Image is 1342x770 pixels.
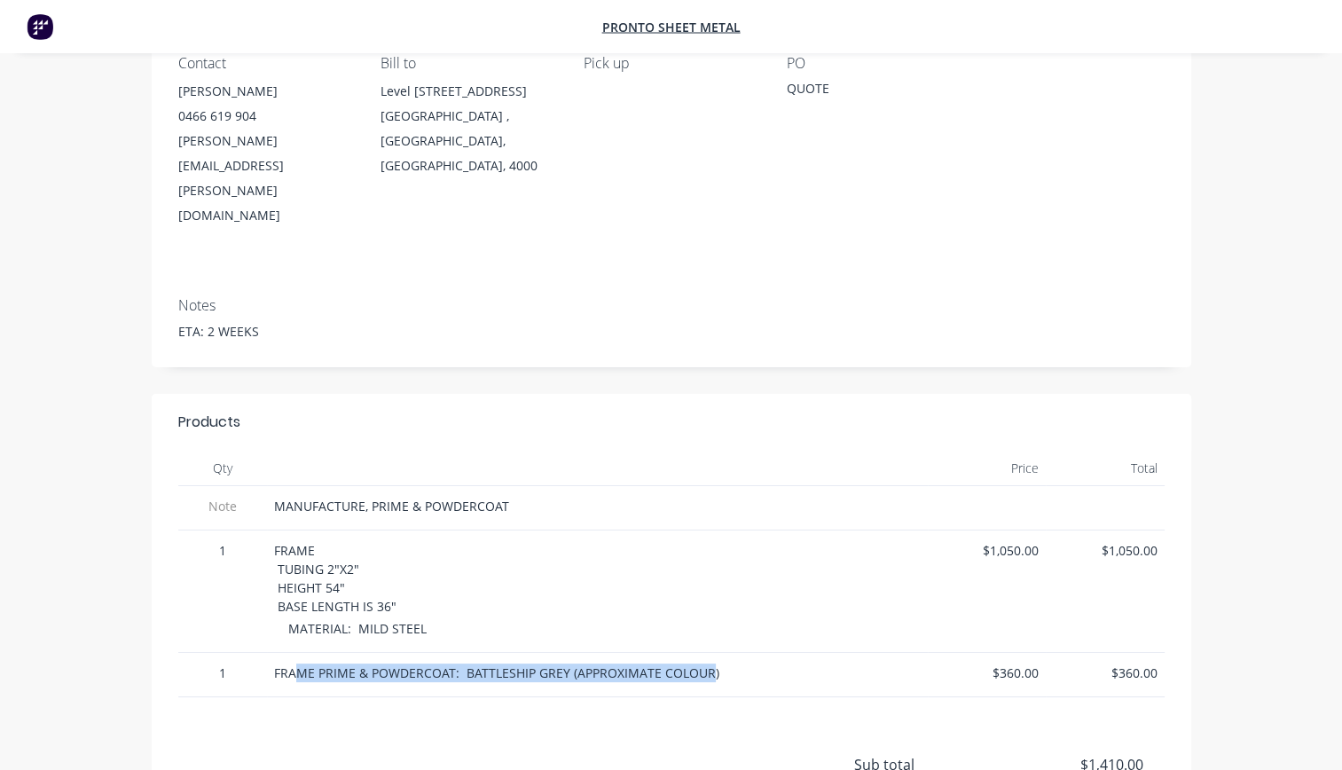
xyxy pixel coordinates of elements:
div: QUOTE [787,79,961,104]
span: $1,050.00 [1053,541,1158,560]
div: Pick up [584,55,758,72]
div: Level [STREET_ADDRESS] [381,79,555,104]
span: $360.00 [935,664,1040,682]
img: Factory [27,13,53,40]
a: PRONTO SHEET METAL [602,19,741,35]
div: Price [928,451,1047,486]
div: Contact [178,55,353,72]
div: [PERSON_NAME][EMAIL_ADDRESS][PERSON_NAME][DOMAIN_NAME] [178,129,353,228]
div: Qty [178,451,267,486]
span: FRAME TUBING 2"X2" HEIGHT 54" BASE LENGTH IS 36" [274,542,396,615]
div: Notes [178,297,1165,314]
div: [PERSON_NAME]0466 619 904[PERSON_NAME][EMAIL_ADDRESS][PERSON_NAME][DOMAIN_NAME] [178,79,353,228]
span: Note [185,497,260,515]
span: MATERIAL: MILD STEEL [288,620,427,637]
div: Products [178,412,240,433]
div: Total [1046,451,1165,486]
div: ETA: 2 WEEKS [178,322,1165,341]
span: 1 [185,664,260,682]
span: $360.00 [1053,664,1158,682]
div: PO [787,55,961,72]
div: [PERSON_NAME] [178,79,353,104]
div: Bill to [381,55,555,72]
div: [GEOGRAPHIC_DATA] , [GEOGRAPHIC_DATA], [GEOGRAPHIC_DATA], 4000 [381,104,555,178]
span: MANUFACTURE, PRIME & POWDERCOAT [274,498,509,515]
div: Level [STREET_ADDRESS][GEOGRAPHIC_DATA] , [GEOGRAPHIC_DATA], [GEOGRAPHIC_DATA], 4000 [381,79,555,178]
span: FRAME PRIME & POWDERCOAT: BATTLESHIP GREY (APPROXIMATE COLOUR) [274,664,719,681]
div: 0466 619 904 [178,104,353,129]
span: $1,050.00 [935,541,1040,560]
span: 1 [185,541,260,560]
